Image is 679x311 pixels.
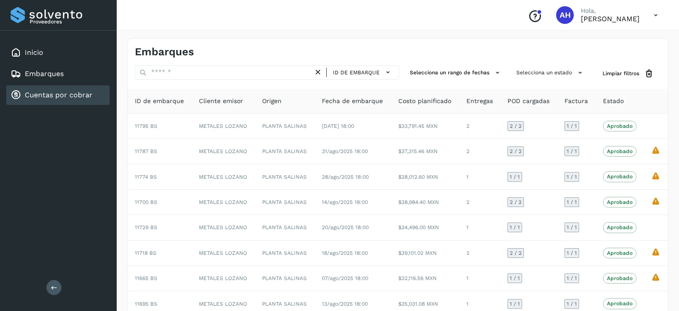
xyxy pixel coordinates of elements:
td: METALES LOZANO [192,190,255,215]
span: [DATE] 18:00 [322,123,354,129]
span: 2 / 2 [510,200,522,205]
span: 1 / 1 [567,250,577,256]
span: Limpiar filtros [603,69,639,77]
td: PLANTA SALINAS [255,241,315,266]
p: Proveedores [30,19,106,25]
span: 1 / 1 [510,301,520,307]
a: Embarques [25,69,64,78]
span: 1 / 1 [567,149,577,154]
span: 13/ago/2025 18:00 [322,301,368,307]
span: 1 / 1 [567,276,577,281]
span: 11700 BS [135,199,157,205]
a: Inicio [25,48,43,57]
span: 20/ago/2025 18:00 [322,224,369,230]
span: 11718 BS [135,250,156,256]
td: 2 [459,114,500,139]
button: Limpiar filtros [595,65,661,82]
td: METALES LOZANO [192,266,255,291]
td: $37,315.46 MXN [391,139,459,164]
td: PLANTA SALINAS [255,190,315,215]
p: AZUCENA HERNANDEZ LOPEZ [581,15,640,23]
span: 14/ago/2025 18:00 [322,199,368,205]
div: Inicio [6,43,110,62]
span: 1 / 1 [567,301,577,307]
p: Aprobado [607,224,633,230]
span: 2 / 2 [510,149,522,154]
span: 18/ago/2025 18:00 [322,250,368,256]
p: Aprobado [607,173,633,180]
span: 07/ago/2025 18:00 [322,275,368,281]
td: $33,791.45 MXN [391,114,459,139]
span: 11774 BS [135,174,157,180]
button: Selecciona un estado [513,65,588,80]
span: 28/ago/2025 18:00 [322,174,369,180]
span: Costo planificado [398,96,451,106]
span: ID de embarque [135,96,184,106]
p: Aprobado [607,148,633,154]
td: 1 [459,266,500,291]
div: Embarques [6,64,110,84]
p: Aprobado [607,275,633,281]
span: 1 / 1 [567,200,577,205]
td: 2 [459,241,500,266]
p: Aprobado [607,199,633,205]
span: 1 / 1 [567,174,577,180]
td: PLANTA SALINAS [255,114,315,139]
td: METALES LOZANO [192,215,255,240]
td: PLANTA SALINAS [255,164,315,189]
span: 11695 BS [135,301,157,307]
button: ID de embarque [330,66,395,79]
td: METALES LOZANO [192,164,255,189]
td: PLANTA SALINAS [255,266,315,291]
span: 2 / 2 [510,250,522,256]
div: Cuentas por cobrar [6,85,110,105]
span: 1 / 1 [567,225,577,230]
span: 11729 BS [135,224,157,230]
span: ID de embarque [333,69,380,77]
span: Factura [565,96,588,106]
span: Cliente emisor [199,96,243,106]
button: Selecciona un rango de fechas [406,65,506,80]
span: 1 / 1 [510,225,520,230]
td: PLANTA SALINAS [255,139,315,164]
td: METALES LOZANO [192,139,255,164]
td: $34,496.00 MXN [391,215,459,240]
p: Hola, [581,7,640,15]
p: Aprobado [607,250,633,256]
span: 11665 BS [135,275,157,281]
span: POD cargadas [507,96,549,106]
span: Entregas [466,96,493,106]
td: 2 [459,139,500,164]
td: METALES LOZANO [192,114,255,139]
span: Estado [603,96,624,106]
a: Cuentas por cobrar [25,91,92,99]
span: Origen [262,96,282,106]
td: PLANTA SALINAS [255,215,315,240]
td: $32,116.56 MXN [391,266,459,291]
td: 2 [459,190,500,215]
h4: Embarques [135,46,194,58]
td: $28,012.60 MXN [391,164,459,189]
td: METALES LOZANO [192,241,255,266]
td: 1 [459,215,500,240]
span: 1 / 1 [510,276,520,281]
span: 1 / 1 [510,174,520,180]
span: 31/ago/2025 18:00 [322,148,368,154]
span: Fecha de embarque [322,96,383,106]
td: 1 [459,164,500,189]
span: 1 / 1 [567,123,577,129]
span: 11795 BS [135,123,157,129]
td: $38,984.40 MXN [391,190,459,215]
p: Aprobado [607,300,633,307]
span: 2 / 2 [510,123,522,129]
p: Aprobado [607,123,633,129]
span: 11787 BS [135,148,157,154]
td: $39,101.02 MXN [391,241,459,266]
